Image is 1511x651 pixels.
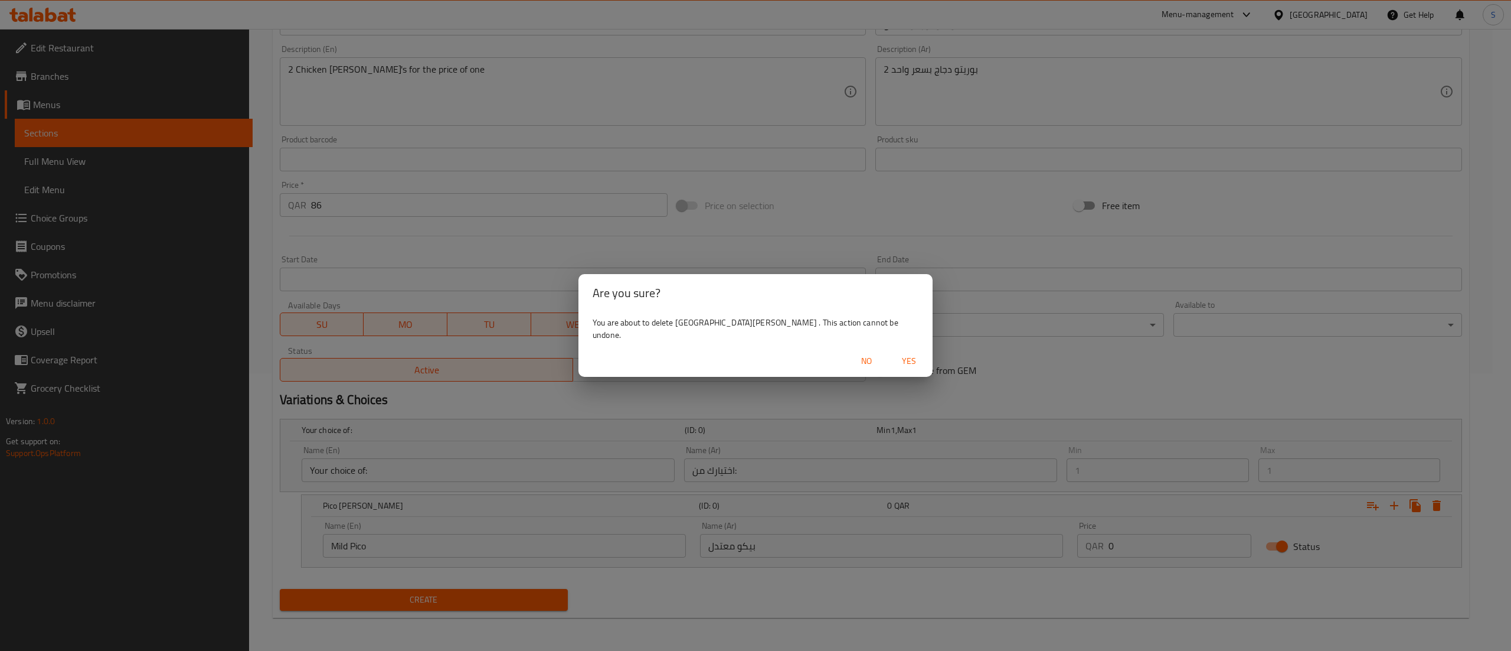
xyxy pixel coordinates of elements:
[895,354,923,369] span: Yes
[848,350,885,372] button: No
[852,354,881,369] span: No
[890,350,928,372] button: Yes
[578,312,933,345] div: You are about to delete [GEOGRAPHIC_DATA][PERSON_NAME] . This action cannot be undone.
[593,284,918,302] h2: Are you sure?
